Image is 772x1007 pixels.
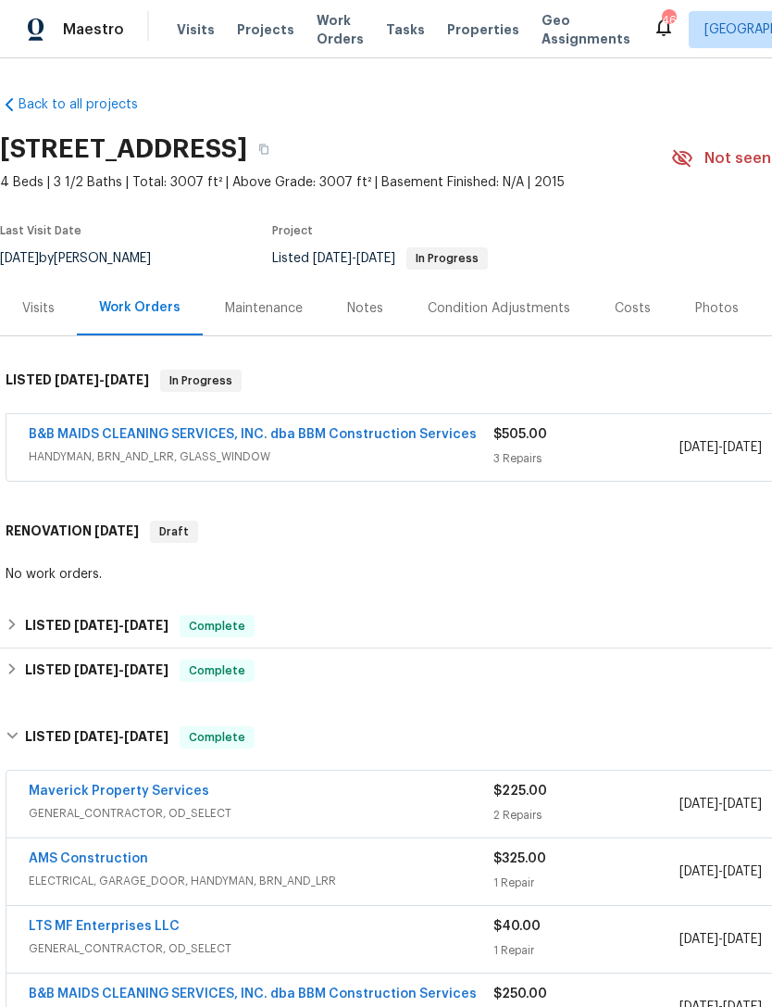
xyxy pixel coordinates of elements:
[247,132,280,166] button: Copy Address
[679,798,718,811] span: [DATE]
[29,852,148,865] a: AMS Construction
[74,663,168,676] span: -
[181,728,253,747] span: Complete
[272,252,488,265] span: Listed
[22,299,55,318] div: Visits
[29,920,180,933] a: LTS MF Enterprises LLC
[29,872,493,890] span: ELECTRICAL, GARAGE_DOOR, HANDYMAN, BRN_AND_LRR
[152,522,196,541] span: Draft
[695,299,739,318] div: Photos
[408,253,486,264] span: In Progress
[6,521,139,543] h6: RENOVATION
[124,663,168,676] span: [DATE]
[124,730,168,743] span: [DATE]
[493,941,679,960] div: 1 Repair
[493,874,679,892] div: 1 Repair
[74,663,118,676] span: [DATE]
[225,299,303,318] div: Maintenance
[237,20,294,39] span: Projects
[723,441,762,454] span: [DATE]
[74,730,118,743] span: [DATE]
[493,806,679,824] div: 2 Repairs
[177,20,215,39] span: Visits
[386,23,425,36] span: Tasks
[679,865,718,878] span: [DATE]
[181,661,253,680] span: Complete
[723,933,762,946] span: [DATE]
[493,449,679,468] div: 3 Repairs
[317,11,364,48] span: Work Orders
[74,619,168,632] span: -
[493,920,541,933] span: $40.00
[313,252,395,265] span: -
[181,617,253,636] span: Complete
[74,730,168,743] span: -
[493,852,546,865] span: $325.00
[29,447,493,466] span: HANDYMAN, BRN_AND_LRR, GLASS_WINDOW
[679,933,718,946] span: [DATE]
[105,373,149,386] span: [DATE]
[723,798,762,811] span: [DATE]
[29,988,477,1001] a: B&B MAIDS CLEANING SERVICES, INC. dba BBM Construction Services
[542,11,630,48] span: Geo Assignments
[29,428,477,441] a: B&B MAIDS CLEANING SERVICES, INC. dba BBM Construction Services
[679,930,762,949] span: -
[272,225,313,236] span: Project
[29,939,493,958] span: GENERAL_CONTRACTOR, OD_SELECT
[356,252,395,265] span: [DATE]
[25,615,168,637] h6: LISTED
[662,11,675,30] div: 46
[25,660,168,682] h6: LISTED
[55,373,149,386] span: -
[99,298,181,317] div: Work Orders
[428,299,570,318] div: Condition Adjustments
[124,619,168,632] span: [DATE]
[94,524,139,537] span: [DATE]
[493,785,547,798] span: $225.00
[29,785,209,798] a: Maverick Property Services
[493,428,547,441] span: $505.00
[679,795,762,813] span: -
[162,371,240,390] span: In Progress
[615,299,651,318] div: Costs
[313,252,352,265] span: [DATE]
[679,438,762,457] span: -
[29,804,493,823] span: GENERAL_CONTRACTOR, OD_SELECT
[679,862,762,881] span: -
[63,20,124,39] span: Maestro
[25,726,168,749] h6: LISTED
[74,619,118,632] span: [DATE]
[347,299,383,318] div: Notes
[679,441,718,454] span: [DATE]
[493,988,547,1001] span: $250.00
[6,370,149,392] h6: LISTED
[55,373,99,386] span: [DATE]
[723,865,762,878] span: [DATE]
[447,20,519,39] span: Properties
